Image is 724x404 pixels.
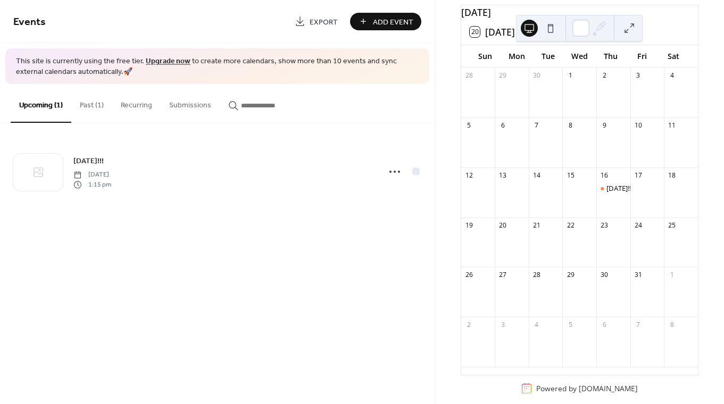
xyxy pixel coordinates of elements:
[668,321,677,330] div: 8
[566,71,575,80] div: 1
[350,13,421,30] button: Add Event
[627,45,658,67] div: Fri
[498,271,507,280] div: 27
[634,71,643,80] div: 3
[536,383,638,393] div: Powered by
[668,271,677,280] div: 1
[470,45,501,67] div: Sun
[600,121,609,130] div: 9
[600,321,609,330] div: 6
[461,5,698,19] div: [DATE]
[466,24,519,40] button: 20[DATE]
[73,180,111,189] span: 1:15 pm
[658,45,689,67] div: Sat
[464,121,473,130] div: 5
[595,45,627,67] div: Thu
[498,221,507,230] div: 20
[464,171,473,180] div: 12
[600,71,609,80] div: 2
[112,84,161,122] button: Recurring
[634,221,643,230] div: 24
[634,321,643,330] div: 7
[532,221,541,230] div: 21
[532,321,541,330] div: 4
[600,271,609,280] div: 30
[579,383,638,393] a: [DOMAIN_NAME]
[600,221,609,230] div: 23
[596,183,630,193] div: CULTURE DAY!!!
[532,45,564,67] div: Tue
[566,271,575,280] div: 29
[373,16,413,28] span: Add Event
[73,155,104,167] a: [DATE]!!!
[532,171,541,180] div: 14
[634,121,643,130] div: 10
[566,121,575,130] div: 8
[600,171,609,180] div: 16
[501,45,532,67] div: Mon
[532,121,541,130] div: 7
[564,45,595,67] div: Wed
[566,321,575,330] div: 5
[464,71,473,80] div: 28
[73,170,111,180] span: [DATE]
[161,84,220,122] button: Submissions
[498,171,507,180] div: 13
[668,171,677,180] div: 18
[668,121,677,130] div: 11
[287,13,346,30] a: Export
[146,54,190,69] a: Upgrade now
[532,271,541,280] div: 28
[73,156,104,167] span: [DATE]!!!
[498,321,507,330] div: 3
[634,271,643,280] div: 31
[11,84,71,123] button: Upcoming (1)
[16,56,419,77] span: This site is currently using the free tier. to create more calendars, show more than 10 events an...
[71,84,112,122] button: Past (1)
[532,71,541,80] div: 30
[310,16,338,28] span: Export
[566,221,575,230] div: 22
[566,171,575,180] div: 15
[498,71,507,80] div: 29
[606,183,633,193] div: [DATE]!!!
[634,171,643,180] div: 17
[668,71,677,80] div: 4
[464,271,473,280] div: 26
[464,221,473,230] div: 19
[464,321,473,330] div: 2
[13,12,46,32] span: Events
[668,221,677,230] div: 25
[498,121,507,130] div: 6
